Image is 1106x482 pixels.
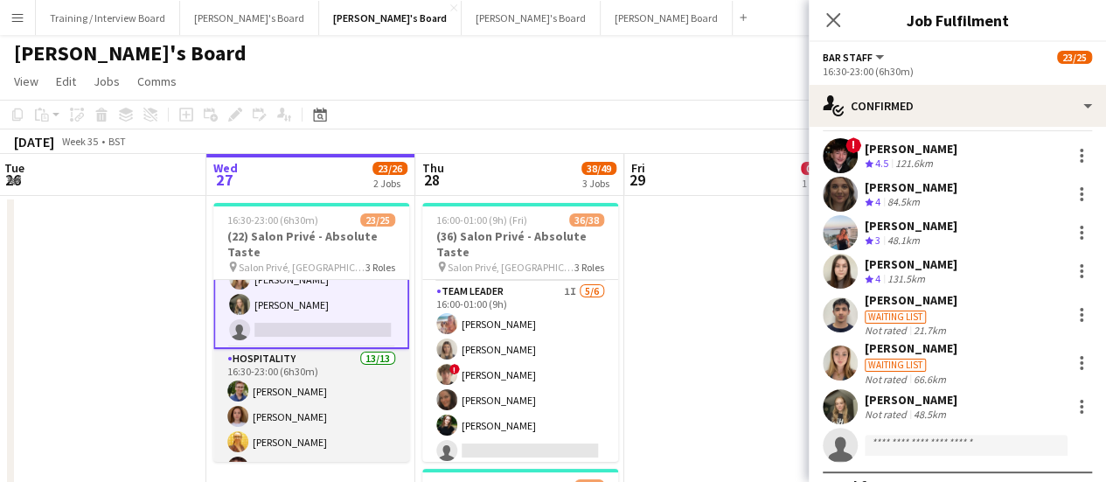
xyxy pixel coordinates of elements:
h3: (22) Salon Privé - Absolute Taste [213,228,409,260]
span: 4 [875,272,880,285]
span: 29 [629,170,645,190]
div: 48.5km [910,408,949,421]
div: [PERSON_NAME] [865,218,957,234]
button: [PERSON_NAME]'s Board [319,1,462,35]
h3: (36) Salon Privé - Absolute Taste [422,228,618,260]
div: 1 Job [802,177,824,190]
span: 16:30-23:00 (6h30m) [227,213,318,227]
span: ! [449,364,460,374]
span: 38/49 [581,162,616,175]
span: 16:00-01:00 (9h) (Fri) [436,213,527,227]
span: 23/25 [1057,51,1092,64]
div: 121.6km [892,157,936,171]
div: 3 Jobs [582,177,616,190]
div: 16:30-23:00 (6h30m) [823,65,1092,78]
div: [PERSON_NAME] [865,141,957,157]
a: Comms [130,70,184,93]
span: Tue [4,160,24,176]
span: 4.5 [875,157,888,170]
span: 3 [875,234,880,247]
span: Salon Privé, [GEOGRAPHIC_DATA] [239,261,365,274]
span: 3 Roles [365,261,395,274]
div: Waiting list [865,359,926,372]
div: [PERSON_NAME] [865,292,957,308]
div: Confirmed [809,85,1106,127]
div: Not rated [865,373,910,386]
span: ! [845,137,861,153]
span: 28 [420,170,444,190]
h1: [PERSON_NAME]'s Board [14,40,247,66]
span: 23/25 [360,213,395,227]
button: Training / Interview Board [36,1,180,35]
button: [PERSON_NAME] Board [601,1,733,35]
div: Not rated [865,408,910,421]
div: 66.6km [910,373,949,386]
span: 23/26 [372,162,407,175]
a: View [7,70,45,93]
h3: Job Fulfilment [809,9,1106,31]
span: Fri [631,160,645,176]
span: 36/38 [569,213,604,227]
div: [PERSON_NAME] [865,179,957,195]
span: 4 [875,195,880,208]
div: Waiting list [865,311,926,324]
span: 26 [2,170,24,190]
div: [PERSON_NAME] [865,392,957,408]
span: View [14,73,38,89]
div: [PERSON_NAME] [865,256,957,272]
div: Not rated [865,324,910,337]
div: 21.7km [910,324,949,337]
div: 84.5km [884,195,923,210]
span: 27 [211,170,238,190]
button: [PERSON_NAME]'s Board [180,1,319,35]
div: 2 Jobs [373,177,407,190]
span: Thu [422,160,444,176]
a: Edit [49,70,83,93]
span: Salon Privé, [GEOGRAPHIC_DATA] [448,261,574,274]
div: [PERSON_NAME] [865,340,957,356]
button: [PERSON_NAME]'s Board [462,1,601,35]
span: Edit [56,73,76,89]
a: Jobs [87,70,127,93]
span: Jobs [94,73,120,89]
span: Week 35 [58,135,101,148]
span: Comms [137,73,177,89]
div: BST [108,135,126,148]
span: 3 Roles [574,261,604,274]
div: [DATE] [14,133,54,150]
span: Wed [213,160,238,176]
div: 48.1km [884,234,923,248]
app-card-role: TEAM LEADER1I5/616:00-01:00 (9h)[PERSON_NAME][PERSON_NAME]![PERSON_NAME][PERSON_NAME][PERSON_NAME] [422,282,618,468]
button: BAR STAFF [823,51,887,64]
div: 131.5km [884,272,929,287]
span: 0/1 [801,162,825,175]
app-job-card: 16:30-23:00 (6h30m)23/25(22) Salon Privé - Absolute Taste Salon Privé, [GEOGRAPHIC_DATA]3 Roles[P... [213,203,409,462]
app-job-card: 16:00-01:00 (9h) (Fri)36/38(36) Salon Privé - Absolute Taste Salon Privé, [GEOGRAPHIC_DATA]3 Role... [422,203,618,462]
span: BAR STAFF [823,51,873,64]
